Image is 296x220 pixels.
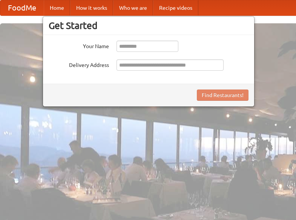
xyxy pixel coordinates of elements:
[0,0,44,15] a: FoodMe
[153,0,198,15] a: Recipe videos
[197,90,248,101] button: Find Restaurants!
[49,41,109,50] label: Your Name
[113,0,153,15] a: Who we are
[49,20,248,31] h3: Get Started
[44,0,70,15] a: Home
[49,59,109,69] label: Delivery Address
[70,0,113,15] a: How it works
